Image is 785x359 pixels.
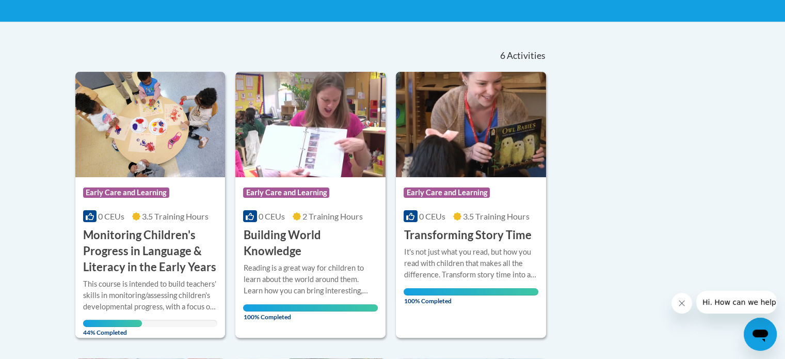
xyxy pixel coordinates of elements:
[396,72,546,177] img: Course Logo
[671,293,692,314] iframe: Close message
[142,211,209,221] span: 3.5 Training Hours
[696,291,777,314] iframe: Message from company
[404,246,538,280] div: It's not just what you read, but how you read with children that makes all the difference. Transf...
[235,72,386,177] img: Course Logo
[83,278,218,313] div: This course is intended to build teachers' skills in monitoring/assessing children's developmenta...
[83,188,169,198] span: Early Care and Learning
[75,72,226,177] img: Course Logo
[243,188,329,198] span: Early Care and Learning
[500,50,505,61] span: 6
[302,211,363,221] span: 2 Training Hours
[6,7,84,15] span: Hi. How can we help?
[259,211,285,221] span: 0 CEUs
[98,211,124,221] span: 0 CEUs
[419,211,445,221] span: 0 CEUs
[243,304,378,321] span: 100% Completed
[507,50,546,61] span: Activities
[243,262,378,296] div: Reading is a great way for children to learn about the world around them. Learn how you can bring...
[83,227,218,275] h3: Monitoring Children's Progress in Language & Literacy in the Early Years
[404,188,490,198] span: Early Care and Learning
[83,320,142,327] div: Your progress
[75,72,226,338] a: Course LogoEarly Care and Learning0 CEUs3.5 Training Hours Monitoring Children's Progress in Lang...
[396,72,546,338] a: Course LogoEarly Care and Learning0 CEUs3.5 Training Hours Transforming Story TimeIt's not just w...
[404,288,538,305] span: 100% Completed
[404,288,538,295] div: Your progress
[404,227,531,243] h3: Transforming Story Time
[744,318,777,351] iframe: Button to launch messaging window
[243,304,378,311] div: Your progress
[463,211,530,221] span: 3.5 Training Hours
[243,227,378,259] h3: Building World Knowledge
[83,320,142,336] span: 44% Completed
[235,72,386,338] a: Course LogoEarly Care and Learning0 CEUs2 Training Hours Building World KnowledgeReading is a gre...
